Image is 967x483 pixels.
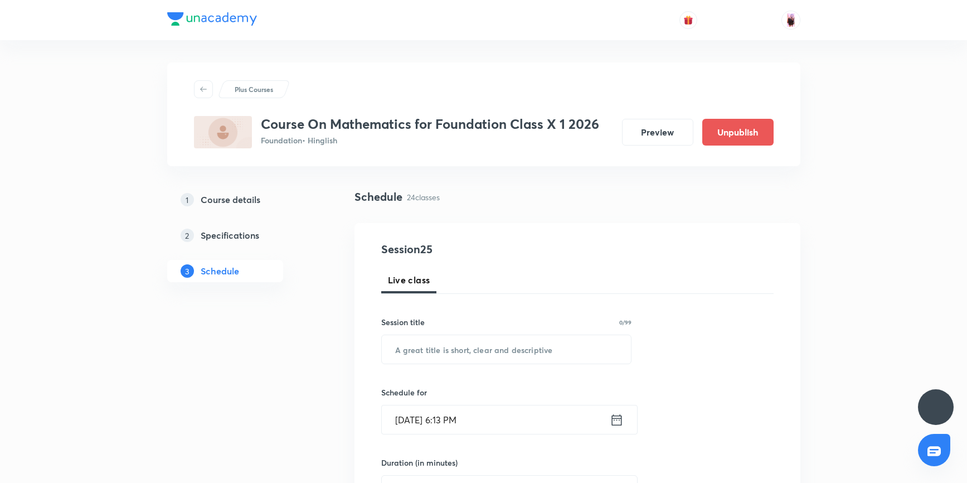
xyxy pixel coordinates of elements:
[929,400,942,414] img: ttu
[167,12,257,28] a: Company Logo
[354,189,402,205] h4: Schedule
[622,119,693,146] button: Preview
[388,273,430,287] span: Live class
[201,264,239,278] h5: Schedule
[679,11,697,29] button: avatar
[201,229,259,242] h5: Specifications
[167,189,319,211] a: 1Course details
[167,12,257,26] img: Company Logo
[381,387,632,398] h6: Schedule for
[702,119,774,146] button: Unpublish
[181,229,194,242] p: 2
[261,116,599,132] h3: Course On Mathematics for Foundation Class X 1 2026
[619,320,631,325] p: 0/99
[194,116,252,148] img: 71338C4C-A475-44B7-B77E-87D56D4E45E0_plus.png
[381,241,585,258] h4: Session 25
[201,193,260,206] h5: Course details
[382,335,631,364] input: A great title is short, clear and descriptive
[781,11,800,30] img: Baishali Das
[181,193,194,206] p: 1
[407,191,440,203] p: 24 classes
[167,224,319,247] a: 2Specifications
[381,316,425,328] h6: Session title
[683,15,693,25] img: avatar
[261,134,599,146] p: Foundation • Hinglish
[381,457,458,468] h6: Duration (in minutes)
[181,264,194,278] p: 3
[235,84,273,94] p: Plus Courses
